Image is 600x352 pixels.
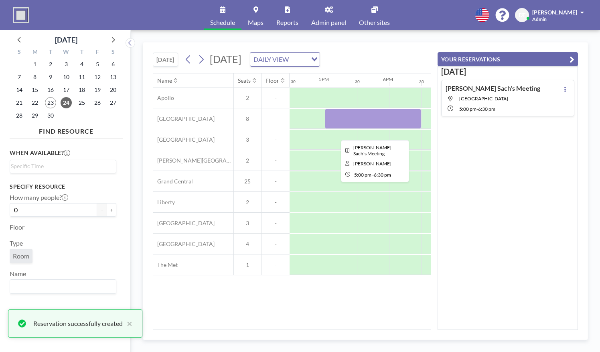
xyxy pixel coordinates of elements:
[29,71,41,83] span: Monday, September 8, 2025
[14,84,25,96] span: Sunday, September 14, 2025
[234,240,261,248] span: 4
[261,136,290,143] span: -
[61,71,72,83] span: Wednesday, September 10, 2025
[359,19,390,26] span: Other sites
[45,59,56,70] span: Tuesday, September 2, 2025
[153,199,175,206] span: Liberty
[61,84,72,96] span: Wednesday, September 17, 2025
[76,71,87,83] span: Thursday, September 11, 2025
[353,144,391,157] span: Goldman Sach's Meeting
[238,77,251,84] div: Seats
[374,172,391,178] span: 6:30 PM
[438,52,578,66] button: YOUR RESERVATIONS
[153,136,215,143] span: [GEOGRAPHIC_DATA]
[45,97,56,108] span: Tuesday, September 23, 2025
[459,96,508,102] span: Brooklyn Bridge
[153,157,233,164] span: [PERSON_NAME][GEOGRAPHIC_DATA]
[14,110,25,121] span: Sunday, September 28, 2025
[476,106,478,112] span: -
[13,7,29,23] img: organization-logo
[10,270,26,278] label: Name
[261,178,290,185] span: -
[105,47,121,58] div: S
[92,71,103,83] span: Friday, September 12, 2025
[107,71,119,83] span: Saturday, September 13, 2025
[532,16,547,22] span: Admin
[14,71,25,83] span: Sunday, September 7, 2025
[319,76,329,82] div: 5PM
[76,84,87,96] span: Thursday, September 18, 2025
[276,19,298,26] span: Reports
[261,220,290,227] span: -
[153,240,215,248] span: [GEOGRAPHIC_DATA]
[76,97,87,108] span: Thursday, September 25, 2025
[45,110,56,121] span: Tuesday, September 30, 2025
[153,261,178,269] span: The Met
[74,47,89,58] div: T
[291,79,296,84] div: 30
[252,54,290,65] span: DAILY VIEW
[311,19,346,26] span: Admin panel
[153,178,193,185] span: Grand Central
[234,157,261,164] span: 2
[10,124,123,135] h4: FIND RESOURCE
[92,84,103,96] span: Friday, September 19, 2025
[107,84,119,96] span: Saturday, September 20, 2025
[92,59,103,70] span: Friday, September 5, 2025
[123,319,132,328] button: close
[234,261,261,269] span: 1
[210,19,235,26] span: Schedule
[33,319,123,328] div: Reservation successfully created
[76,59,87,70] span: Thursday, September 4, 2025
[372,172,374,178] span: -
[61,59,72,70] span: Wednesday, September 3, 2025
[353,161,391,167] span: Darrius Thompson
[107,203,116,217] button: +
[55,34,77,45] div: [DATE]
[61,97,72,108] span: Wednesday, September 24, 2025
[10,280,116,293] div: Search for option
[261,94,290,102] span: -
[261,199,290,206] span: -
[10,239,23,247] label: Type
[29,84,41,96] span: Monday, September 15, 2025
[12,47,27,58] div: S
[446,84,540,92] h4: [PERSON_NAME] Sach's Meeting
[234,136,261,143] span: 3
[27,47,43,58] div: M
[234,115,261,122] span: 8
[43,47,59,58] div: T
[266,77,279,84] div: Floor
[11,281,111,292] input: Search for option
[45,84,56,96] span: Tuesday, September 16, 2025
[419,79,424,84] div: 30
[11,162,111,171] input: Search for option
[45,71,56,83] span: Tuesday, September 9, 2025
[354,172,371,178] span: 5:00 PM
[10,160,116,172] div: Search for option
[261,240,290,248] span: -
[107,97,119,108] span: Saturday, September 27, 2025
[153,220,215,227] span: [GEOGRAPHIC_DATA]
[29,110,41,121] span: Monday, September 29, 2025
[234,220,261,227] span: 3
[248,19,264,26] span: Maps
[234,199,261,206] span: 2
[153,94,174,102] span: Apollo
[291,54,306,65] input: Search for option
[107,59,119,70] span: Saturday, September 6, 2025
[519,12,525,19] span: DT
[10,223,24,231] label: Floor
[153,115,215,122] span: [GEOGRAPHIC_DATA]
[153,53,178,67] button: [DATE]
[210,53,241,65] span: [DATE]
[97,203,107,217] button: -
[14,97,25,108] span: Sunday, September 21, 2025
[261,261,290,269] span: -
[13,252,29,260] span: Room
[261,115,290,122] span: -
[29,97,41,108] span: Monday, September 22, 2025
[29,59,41,70] span: Monday, September 1, 2025
[441,67,574,77] h3: [DATE]
[157,77,172,84] div: Name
